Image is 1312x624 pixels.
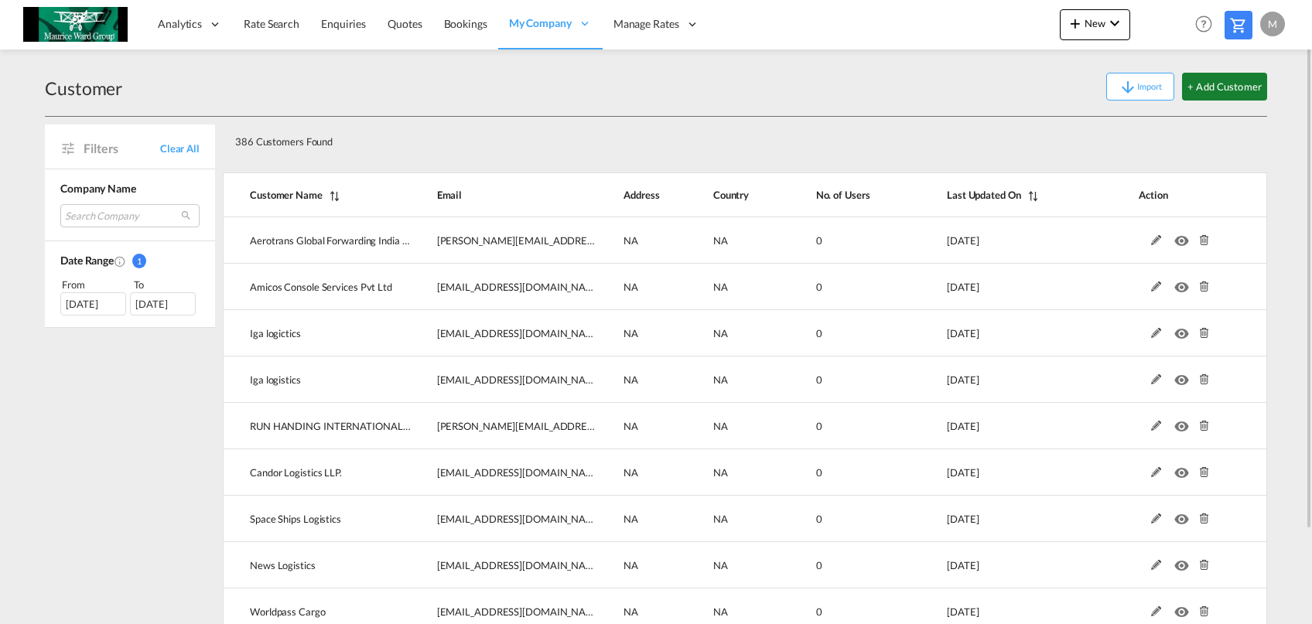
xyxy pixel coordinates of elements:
td: 2025-10-14 [908,217,1100,264]
div: 386 Customers Found [229,123,1158,155]
span: Aerotrans Global Forwarding India Private Limited [250,234,469,247]
td: NA [597,264,687,310]
span: New [1066,17,1124,29]
span: NA [624,559,638,571]
span: 1 [132,254,146,268]
span: [DATE] [947,466,979,479]
button: icon-arrow-downImport [1106,73,1174,101]
md-icon: icon-eye [1174,556,1194,567]
span: [DATE] [947,327,979,339]
th: Country [687,172,777,217]
span: [DATE] [947,281,979,293]
span: 0 [816,281,822,293]
td: 0 [777,356,908,403]
div: From [60,277,128,292]
td: jithesh@aerotransglobal.com [411,217,598,264]
td: 0 [777,403,908,449]
span: 0 [816,327,822,339]
span: Rate Search [244,17,299,30]
td: NA [597,542,687,588]
th: Address [597,172,687,217]
span: NA [624,513,638,525]
td: catherinewang@igalogistics.com.cn [411,356,598,403]
td: 2025-10-09 [908,496,1100,542]
td: catherinewang@igalogistics.com.cn [411,310,598,356]
span: Company Name [60,182,136,195]
span: NA [713,513,728,525]
td: 2025-10-10 [908,449,1100,496]
span: [DATE] [947,420,979,432]
td: Ishaq@news-logistics.com [411,542,598,588]
td: NA [597,403,687,449]
td: Aerotrans Global Forwarding India Private Limited [223,217,411,264]
span: Analytics [158,16,202,32]
md-icon: Created On [114,255,126,268]
span: Amicos Console Services Pvt Ltd [250,281,392,293]
span: [DATE] [947,234,979,247]
td: Space Ships Logistics [223,496,411,542]
span: NA [713,420,728,432]
div: [DATE] [130,292,196,315]
span: From To [DATE][DATE] [60,277,200,315]
md-icon: icon-eye [1174,231,1194,242]
td: Amicos Console Services Pvt Ltd [223,264,411,310]
md-icon: icon-eye [1174,463,1194,474]
td: NA [687,264,777,310]
span: Clear All [160,142,200,155]
md-icon: icon-arrow-down [1119,78,1137,97]
td: 2025-10-14 [908,264,1100,310]
td: 0 [777,542,908,588]
div: M [1260,12,1285,36]
md-icon: icon-plus 400-fg [1066,14,1085,32]
span: Space Ships Logistics [250,513,341,525]
span: Enquiries [321,17,366,30]
td: Iga logistics [223,356,411,403]
span: NA [713,605,728,618]
span: NA [624,281,638,293]
td: 2025-10-11 [908,403,1100,449]
span: 0 [816,605,822,618]
span: NA [713,559,728,571]
span: NA [624,234,638,247]
td: tammy@runhanding.com.tw [411,403,598,449]
td: 2025-10-09 [908,542,1100,588]
md-icon: icon-eye [1174,602,1194,613]
span: Help [1191,11,1217,37]
md-icon: icon-eye [1174,324,1194,335]
th: Customer Name [223,172,411,217]
span: [EMAIL_ADDRESS][DOMAIN_NAME] [437,605,604,618]
td: 0 [777,449,908,496]
td: 0 [777,264,908,310]
span: NA [713,327,728,339]
span: [DATE] [947,605,979,618]
span: [EMAIL_ADDRESS][DOMAIN_NAME] [437,466,604,479]
md-icon: icon-eye [1174,510,1194,520]
span: 0 [816,513,822,525]
td: kochu@candorllp.com [411,449,598,496]
span: Quotes [388,17,422,30]
div: To [132,277,200,292]
span: [EMAIL_ADDRESS][DOMAIN_NAME] [437,559,604,571]
td: NA [687,449,777,496]
span: 0 [816,466,822,479]
md-icon: icon-eye [1174,370,1194,381]
span: [EMAIL_ADDRESS][DOMAIN_NAME] [437,373,604,386]
button: icon-plus 400-fgNewicon-chevron-down [1060,9,1130,40]
span: RUN HANDING INTERNATIONAL FORWARDER CO., LTD [250,420,508,432]
td: 0 [777,310,908,356]
span: NA [624,373,638,386]
span: [PERSON_NAME][EMAIL_ADDRESS][DOMAIN_NAME] [437,420,683,432]
span: 0 [816,559,822,571]
td: NA [597,310,687,356]
td: NA [597,217,687,264]
span: Worldpass Cargo [250,605,326,618]
span: NA [624,420,638,432]
span: [PERSON_NAME][EMAIL_ADDRESS][DOMAIN_NAME] [437,234,683,247]
td: NA [597,496,687,542]
span: NA [624,327,638,339]
span: My Company [509,15,572,31]
td: NA [597,356,687,403]
div: [DATE] [60,292,126,315]
div: Help [1191,11,1225,39]
td: 2025-10-13 [908,356,1100,403]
